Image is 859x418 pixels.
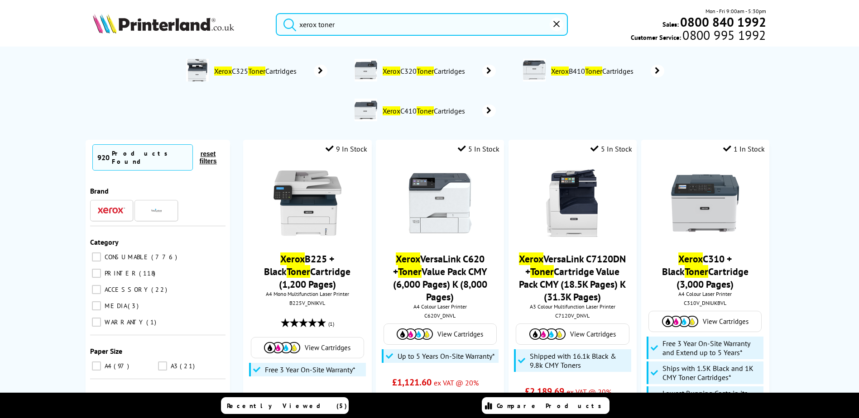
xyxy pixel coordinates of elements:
mark: Xerox [383,106,400,115]
span: PRINTER [102,269,138,277]
a: XeroxC410TonerCartridges [382,99,496,123]
img: Cartridges [529,328,566,340]
span: B410 Cartridges [550,66,638,76]
span: Shipped with 16.1k Black & 9.8k CMY Toners [530,351,629,370]
mark: Toner [585,66,602,76]
input: A3 21 [158,361,167,370]
span: 920 [97,153,110,162]
a: Printerland Logo [93,14,264,35]
mark: Xerox [383,66,400,76]
a: XeroxVersaLink C7120DN +TonerCartridge Value Pack CMY (18.5K Pages) K (31.3K Pages) [519,252,626,303]
a: Compare Products [482,397,609,414]
mark: Xerox [396,252,420,265]
img: Printerland Logo [93,14,234,33]
img: Navigator [151,205,162,216]
span: ex VAT @ 20% [294,392,339,401]
span: A4 Colour Laser Printer [646,290,765,297]
span: 21 [180,362,197,370]
span: Colour or Mono [90,390,139,399]
img: xerox-versalink-c620-front-small.jpg [406,169,474,237]
span: 1 [146,318,158,326]
b: 0800 840 1992 [680,14,766,30]
input: ACCESSORY 22 [92,285,101,294]
img: Cartridges [264,342,300,353]
span: (1) [328,315,334,332]
a: View Cartridges [521,328,624,340]
span: 22 [151,285,169,294]
span: ex VAT @ 20% [434,378,479,387]
span: A3 [168,362,179,370]
img: Cartridges [397,328,433,340]
div: 9 In Stock [326,144,367,153]
mark: Toner [685,265,708,278]
span: A3 Colour Multifunction Laser Printer [513,303,632,310]
div: C7120V_DNVL [515,312,630,319]
span: View Cartridges [305,343,350,352]
input: A4 97 [92,361,101,370]
input: WARRANTY 1 [92,318,101,327]
span: Recently Viewed (5) [227,402,347,410]
input: PRINTER 118 [92,269,101,278]
a: View Cartridges [653,316,757,327]
span: 776 [151,253,179,261]
div: Products Found [112,149,188,166]
span: Customer Service: [631,31,766,42]
span: 3 [128,302,141,310]
div: 1 In Stock [723,144,765,153]
span: C325 Cartridges [213,66,301,76]
input: MEDIA 3 [92,301,101,310]
mark: Xerox [519,252,543,265]
a: XeroxB225 + BlackTonerCartridge (1,200 Pages) [264,252,350,290]
div: C620V_DNVL [383,312,497,319]
img: Xerox [98,207,125,214]
mark: Xerox [678,252,703,265]
a: 0800 840 1992 [679,18,766,26]
span: Ships with 1.5K Black and 1K CMY Toner Cartridges* [662,364,761,382]
img: Xerox-B225-Front-Main-Small.jpg [274,169,341,237]
span: Free 3 Year On-Site Warranty* [265,365,355,374]
span: C410 Cartridges [382,106,469,115]
span: MEDIA [102,302,127,310]
mark: Toner [287,265,310,278]
span: £1,121.60 [392,376,432,388]
span: C320 Cartridges [382,66,469,76]
span: Compare Products [497,402,606,410]
span: ACCESSORY [102,285,150,294]
img: Cartridges [662,316,698,327]
input: CONSUMABLE 776 [92,252,101,261]
span: 97 [114,362,131,370]
a: View Cartridges [256,342,359,353]
mark: Xerox [551,66,569,76]
img: c325v_dni-deptimage.jpg [186,59,209,81]
mark: Toner [398,265,422,278]
img: Xerox-C310-Front-Small.jpg [671,169,739,237]
span: View Cartridges [703,317,749,326]
div: 5 In Stock [590,144,632,153]
span: WARRANTY [102,318,145,326]
div: 5 In Stock [458,144,499,153]
mark: Toner [248,66,265,76]
span: Up to 5 Years On-Site Warranty* [398,351,495,361]
span: Brand [90,186,109,195]
a: XeroxC320TonerCartridges [382,59,496,83]
a: XeroxC310 + BlackTonerCartridge (3,000 Pages) [662,252,749,290]
span: £2,189.69 [525,385,564,397]
span: CONSUMABLE [102,253,150,261]
mark: Xerox [280,252,305,265]
span: Paper Size [90,347,122,356]
div: C310V_DNIUKBVL [648,299,763,306]
span: A4 Mono Multifunction Laser Printer [248,290,367,297]
span: A4 [102,362,113,370]
span: ex VAT @ 20% [566,387,611,396]
span: Sales: [662,20,679,28]
span: View Cartridges [437,330,483,338]
a: XeroxC325TonerCartridges [213,59,327,83]
img: c320v_dni-deptimage.jpg [355,59,377,81]
mark: Toner [417,106,434,115]
span: £129.91 [259,390,292,402]
button: reset filters [193,150,223,165]
span: Lowest Running Costs in its Class [662,389,761,407]
img: Xerox-B410-DeptImage.jpg [523,59,546,81]
span: Category [90,237,119,247]
img: Xerox-C410-DeptImage.jpg [355,99,377,121]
